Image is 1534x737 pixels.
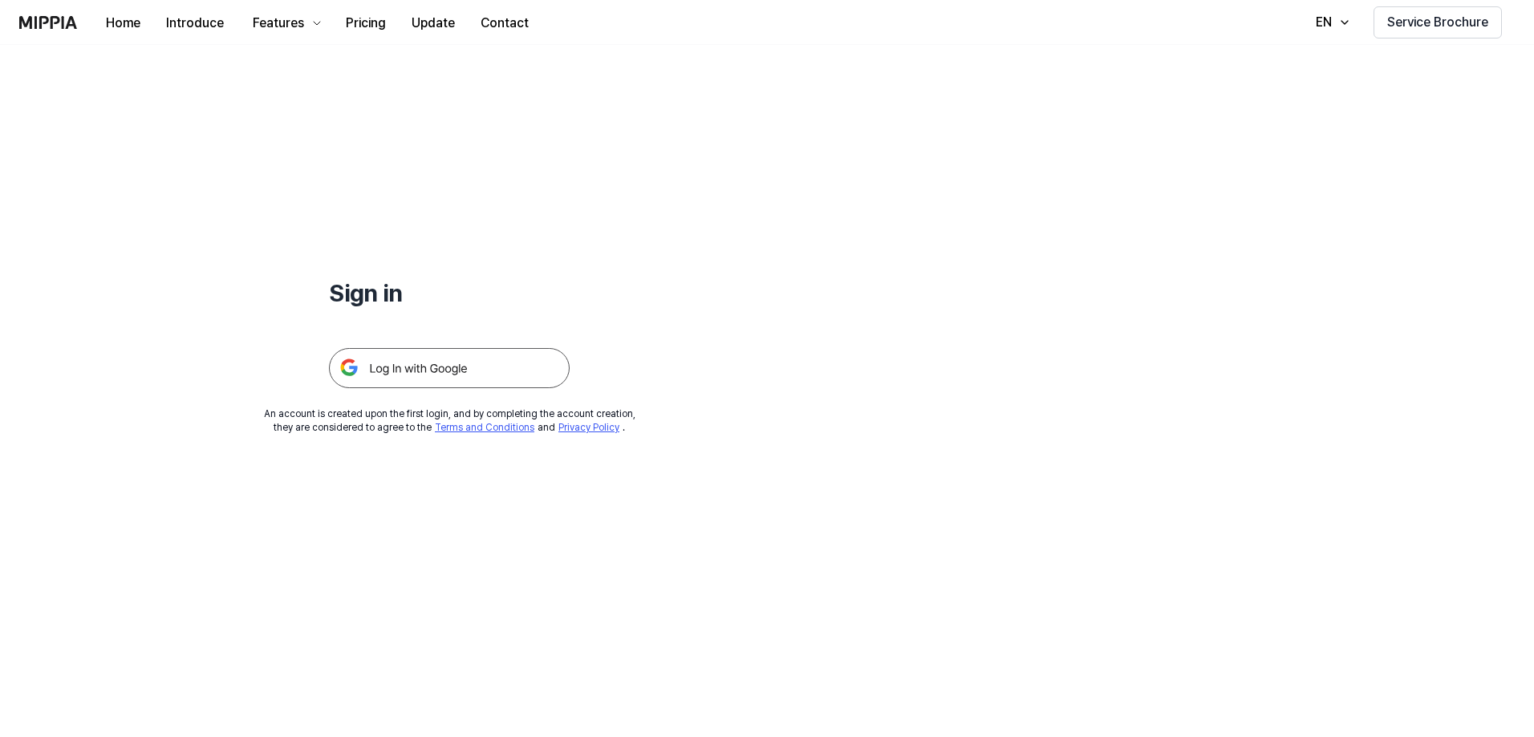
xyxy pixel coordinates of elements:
[1300,6,1361,38] button: EN
[333,7,399,39] button: Pricing
[93,7,153,39] button: Home
[399,1,468,45] a: Update
[468,7,542,39] button: Contact
[1313,13,1335,32] div: EN
[264,407,635,435] div: An account is created upon the first login, and by completing the account creation, they are cons...
[237,7,333,39] button: Features
[250,14,307,33] div: Features
[558,422,619,433] a: Privacy Policy
[329,276,570,310] h1: Sign in
[1374,6,1502,38] button: Service Brochure
[399,7,468,39] button: Update
[435,422,534,433] a: Terms and Conditions
[329,348,570,388] img: 구글 로그인 버튼
[153,7,237,39] button: Introduce
[19,16,77,29] img: logo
